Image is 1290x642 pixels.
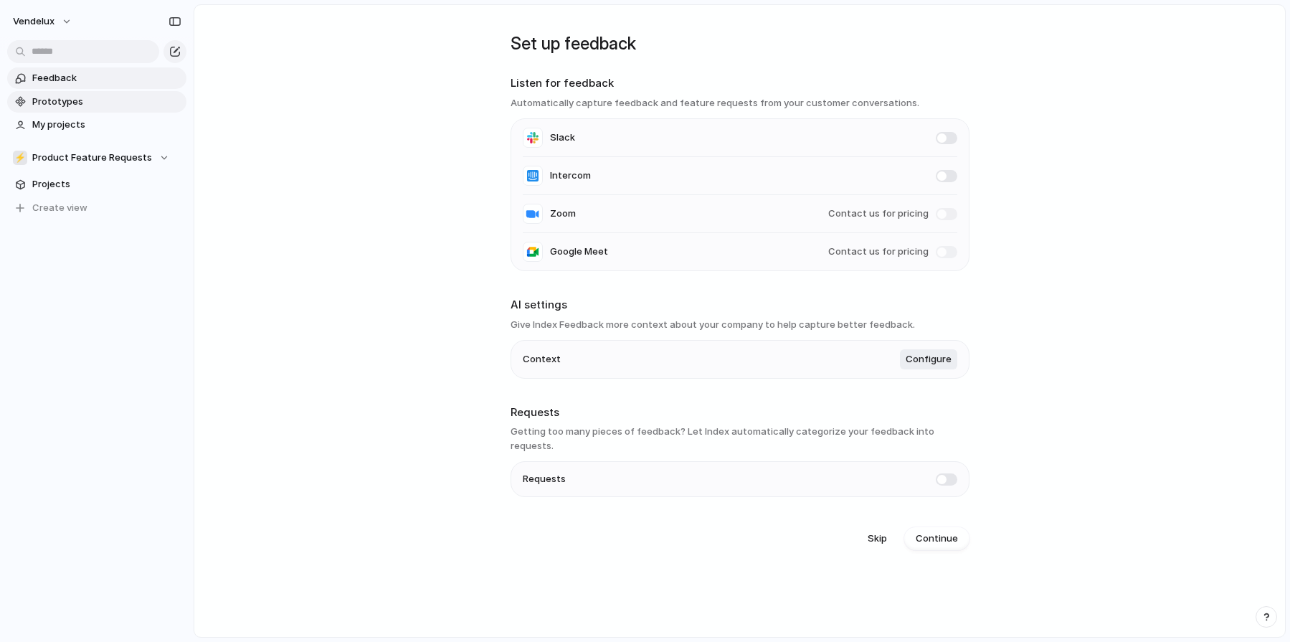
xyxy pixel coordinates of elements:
[7,197,186,219] button: Create view
[32,95,181,109] span: Prototypes
[916,532,958,546] span: Continue
[550,207,576,221] span: Zoom
[6,10,80,33] button: Vendelux
[511,96,969,110] h3: Automatically capture feedback and feature requests from your customer conversations.
[904,527,969,550] button: Continue
[7,67,186,89] a: Feedback
[868,532,887,546] span: Skip
[550,245,608,259] span: Google Meet
[900,349,957,369] button: Configure
[550,131,575,145] span: Slack
[511,75,969,92] h2: Listen for feedback
[828,245,929,259] span: Contact us for pricing
[856,527,898,550] button: Skip
[511,425,969,453] h3: Getting too many pieces of feedback? Let Index automatically categorize your feedback into requests.
[32,201,87,215] span: Create view
[511,297,969,313] h2: AI settings
[511,31,969,57] h1: Set up feedback
[7,91,186,113] a: Prototypes
[32,118,181,132] span: My projects
[13,151,27,165] div: ⚡
[523,352,561,367] span: Context
[828,207,929,221] span: Contact us for pricing
[32,177,181,192] span: Projects
[523,472,566,486] span: Requests
[13,14,54,29] span: Vendelux
[511,318,969,332] h3: Give Index Feedback more context about your company to help capture better feedback.
[511,405,969,421] h2: Requests
[906,352,952,367] span: Configure
[32,151,152,165] span: Product Feature Requests
[7,147,186,169] button: ⚡Product Feature Requests
[550,169,591,183] span: Intercom
[32,71,181,85] span: Feedback
[7,114,186,136] a: My projects
[7,174,186,195] a: Projects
